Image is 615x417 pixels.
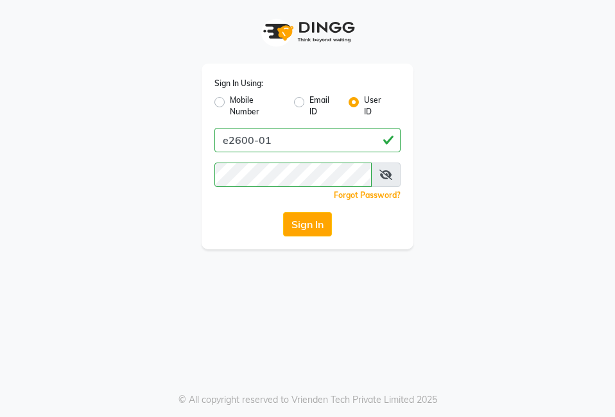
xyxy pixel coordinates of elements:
[214,78,263,89] label: Sign In Using:
[334,190,401,200] a: Forgot Password?
[230,94,284,118] label: Mobile Number
[214,163,372,187] input: Username
[256,13,359,51] img: logo1.svg
[214,128,401,152] input: Username
[283,212,332,236] button: Sign In
[309,94,338,118] label: Email ID
[364,94,390,118] label: User ID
